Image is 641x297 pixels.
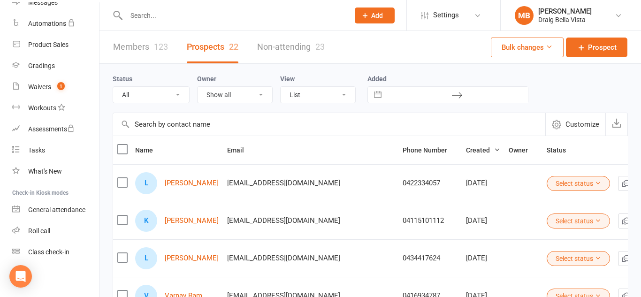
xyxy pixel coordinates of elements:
[545,113,605,136] button: Customize
[12,221,99,242] a: Roll call
[113,113,545,136] input: Search by contact name
[466,217,500,225] div: [DATE]
[403,254,458,262] div: 0434417624
[28,20,66,27] div: Automations
[28,104,56,112] div: Workouts
[28,146,45,154] div: Tasks
[371,12,383,19] span: Add
[227,212,340,229] span: [EMAIL_ADDRESS][DOMAIN_NAME]
[57,82,65,90] span: 1
[547,213,610,228] button: Select status
[135,145,163,156] button: Name
[28,41,69,48] div: Product Sales
[565,119,599,130] span: Customize
[28,168,62,175] div: What's New
[509,145,538,156] button: Owner
[369,87,386,103] button: Interact with the calendar and add the check-in date for your trip.
[466,254,500,262] div: [DATE]
[229,42,238,52] div: 22
[355,8,395,23] button: Add
[566,38,627,57] a: Prospect
[547,251,610,266] button: Select status
[466,179,500,187] div: [DATE]
[547,176,610,191] button: Select status
[28,62,55,69] div: Gradings
[12,119,99,140] a: Assessments
[12,199,99,221] a: General attendance kiosk mode
[28,206,85,213] div: General attendance
[12,76,99,98] a: Waivers 1
[280,75,295,83] label: View
[466,145,500,156] button: Created
[165,254,219,262] a: [PERSON_NAME]
[12,55,99,76] a: Gradings
[509,146,538,154] span: Owner
[187,31,238,63] a: Prospects22
[547,146,576,154] span: Status
[12,98,99,119] a: Workouts
[135,146,163,154] span: Name
[227,146,254,154] span: Email
[113,31,168,63] a: Members123
[403,217,458,225] div: 04115101112
[227,174,340,192] span: [EMAIL_ADDRESS][DOMAIN_NAME]
[12,242,99,263] a: Class kiosk mode
[538,15,592,24] div: Draig Bella Vista
[123,9,343,22] input: Search...
[227,249,340,267] span: [EMAIL_ADDRESS][DOMAIN_NAME]
[165,217,219,225] a: [PERSON_NAME]
[28,248,69,256] div: Class check-in
[154,42,168,52] div: 123
[257,31,325,63] a: Non-attending23
[12,161,99,182] a: What's New
[367,75,528,83] label: Added
[135,247,157,269] div: L
[197,75,216,83] label: Owner
[403,146,458,154] span: Phone Number
[135,210,157,232] div: K
[588,42,617,53] span: Prospect
[433,5,459,26] span: Settings
[28,83,51,91] div: Waivers
[28,227,50,235] div: Roll call
[227,145,254,156] button: Email
[9,265,32,288] div: Open Intercom Messenger
[12,34,99,55] a: Product Sales
[538,7,592,15] div: [PERSON_NAME]
[547,145,576,156] button: Status
[315,42,325,52] div: 23
[28,125,75,133] div: Assessments
[491,38,564,57] button: Bulk changes
[165,179,219,187] a: [PERSON_NAME]
[135,172,157,194] div: L
[515,6,534,25] div: MB
[113,75,132,83] label: Status
[12,13,99,34] a: Automations
[403,145,458,156] button: Phone Number
[12,140,99,161] a: Tasks
[403,179,458,187] div: 0422334057
[466,146,500,154] span: Created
